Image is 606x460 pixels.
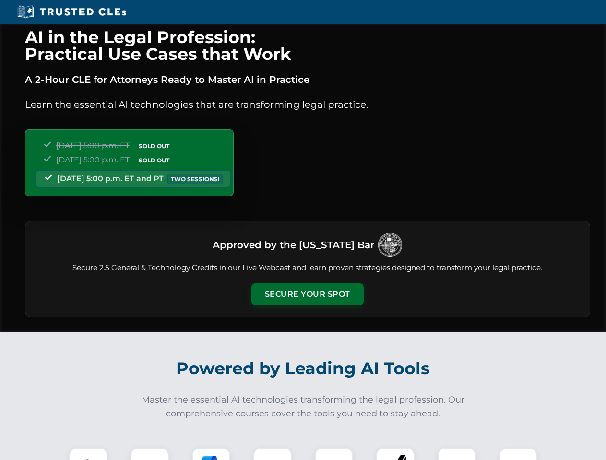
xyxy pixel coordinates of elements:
span: [DATE] 5:00 p.m. ET [56,155,130,164]
p: Master the essential AI technologies transforming the legal profession. Our comprehensive courses... [135,393,471,421]
img: Logo [378,233,402,257]
p: A 2-Hour CLE for Attorneys Ready to Master AI in Practice [25,72,590,87]
h1: AI in the Legal Profession: Practical Use Cases that Work [25,29,590,62]
h2: Powered by Leading AI Tools [37,352,569,385]
span: SOLD OUT [135,155,173,165]
img: Trusted CLEs [14,5,129,19]
span: SOLD OUT [135,141,173,151]
p: Secure 2.5 General & Technology Credits in our Live Webcast and learn proven strategies designed ... [37,263,578,274]
button: Secure Your Spot [251,283,364,305]
h3: Approved by the [US_STATE] Bar [213,236,374,253]
p: Learn the essential AI technologies that are transforming legal practice. [25,97,590,112]
span: [DATE] 5:00 p.m. ET [56,141,130,150]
